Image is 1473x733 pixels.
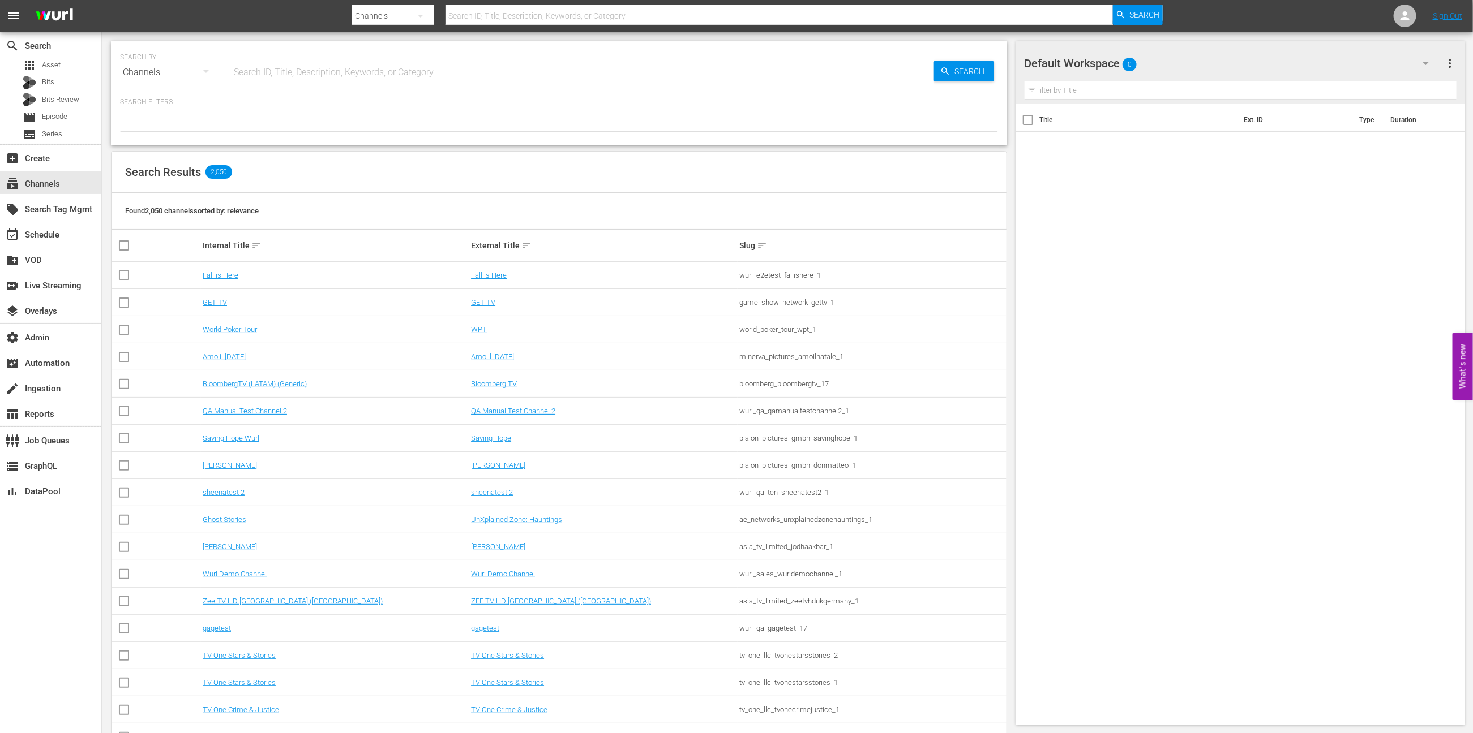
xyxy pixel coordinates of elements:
span: Bits Review [42,94,79,105]
span: VOD [6,253,19,267]
a: Zee TV HD [GEOGRAPHIC_DATA] ([GEOGRAPHIC_DATA]) [203,597,383,605]
div: External Title [471,239,736,252]
div: wurl_sales_wurldemochannel_1 [739,570,1004,578]
a: Wurl Demo Channel [203,570,267,578]
img: ans4CAIJ8jUAAAAAAAAAAAAAAAAAAAAAAAAgQb4GAAAAAAAAAAAAAAAAAAAAAAAAJMjXAAAAAAAAAAAAAAAAAAAAAAAAgAT5G... [27,3,82,29]
span: Episode [23,110,36,124]
a: WPT [471,325,487,334]
span: sort [757,240,767,251]
a: [PERSON_NAME] [471,542,525,551]
a: [PERSON_NAME] [203,542,257,551]
span: Reports [6,407,19,421]
a: ZEE TV HD [GEOGRAPHIC_DATA] ([GEOGRAPHIC_DATA]) [471,597,651,605]
button: Open Feedback Widget [1453,333,1473,400]
span: Search [950,61,994,81]
a: TV One Crime & Justice [471,705,547,714]
th: Ext. ID [1237,104,1352,136]
div: ae_networks_unxplainedzonehauntings_1 [739,515,1004,524]
span: 0 [1123,53,1137,76]
div: world_poker_tour_wpt_1 [739,325,1004,334]
a: gagetest [471,624,499,632]
div: game_show_network_gettv_1 [739,298,1004,307]
div: wurl_qa_ten_sheenatest2_1 [739,488,1004,497]
div: tv_one_llc_tvonecrimejustice_1 [739,705,1004,714]
div: Default Workspace [1025,48,1440,79]
div: Bits [23,76,36,89]
span: Search Tag Mgmt [6,202,19,216]
th: Type [1352,104,1384,136]
span: GraphQL [6,459,19,473]
span: Automation [6,356,19,370]
div: wurl_qa_qamanualtestchannel2_1 [739,407,1004,415]
a: Saving Hope Wurl [203,434,259,442]
a: GET TV [471,298,495,307]
span: sort [251,240,262,251]
div: plaion_pictures_gmbh_savinghope_1 [739,434,1004,442]
div: Bits Review [23,93,36,106]
span: Channels [6,177,19,191]
th: Duration [1384,104,1451,136]
a: sheenatest 2 [203,488,245,497]
div: wurl_qa_gagetest_17 [739,624,1004,632]
div: Internal Title [203,239,468,252]
a: Bloomberg TV [471,380,517,388]
div: wurl_e2etest_fallishere_1 [739,271,1004,279]
span: Create [6,152,19,165]
span: Search [1129,5,1159,25]
a: TV One Crime & Justice [203,705,279,714]
a: [PERSON_NAME] [203,461,257,469]
a: World Poker Tour [203,325,257,334]
span: more_vert [1443,57,1457,70]
a: Wurl Demo Channel [471,570,535,578]
a: Ghost Stories [203,515,246,524]
a: TV One Stars & Stories [203,678,276,687]
span: menu [7,9,20,23]
span: Schedule [6,228,19,242]
span: Asset [42,59,61,71]
span: Job Queues [6,434,19,447]
div: asia_tv_limited_zeetvhdukgermany_1 [739,597,1004,605]
div: tv_one_llc_tvonestarsstories_2 [739,651,1004,659]
a: [PERSON_NAME] [471,461,525,469]
a: Saving Hope [471,434,511,442]
span: Admin [6,331,19,344]
span: Overlays [6,304,19,318]
span: Live Streaming [6,279,19,292]
button: Search [934,61,994,81]
span: Found 2,050 channels sorted by: relevance [125,206,259,215]
a: Fall is Here [203,271,238,279]
div: asia_tv_limited_jodhaakbar_1 [739,542,1004,551]
span: Episode [42,111,67,122]
button: more_vert [1443,50,1457,77]
span: 2,050 [205,165,232,179]
div: Slug [739,239,1004,252]
a: QA Manual Test Channel 2 [203,407,287,415]
span: Ingestion [6,382,19,395]
a: TV One Stars & Stories [203,651,276,659]
a: TV One Stars & Stories [471,678,544,687]
span: Search Results [125,165,201,179]
span: Series [42,128,62,140]
a: Sign Out [1433,11,1462,20]
a: Amo il [DATE] [203,352,246,361]
div: bloomberg_bloombergtv_17 [739,380,1004,388]
div: tv_one_llc_tvonestarsstories_1 [739,678,1004,687]
a: BloombergTV (LATAM) (Generic) [203,380,307,388]
a: sheenatest 2 [471,488,513,497]
a: gagetest [203,624,231,632]
a: Amo il [DATE] [471,352,514,361]
span: DataPool [6,485,19,498]
div: Channels [120,57,220,88]
span: Series [23,127,36,141]
span: Search [6,39,19,53]
th: Title [1040,104,1238,136]
p: Search Filters: [120,97,998,107]
button: Search [1113,5,1163,25]
div: minerva_pictures_amoilnatale_1 [739,352,1004,361]
div: plaion_pictures_gmbh_donmatteo_1 [739,461,1004,469]
a: GET TV [203,298,227,307]
a: Fall is Here [471,271,507,279]
span: sort [521,240,532,251]
a: UnXplained Zone: Hauntings [471,515,562,524]
span: Bits [42,76,54,88]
